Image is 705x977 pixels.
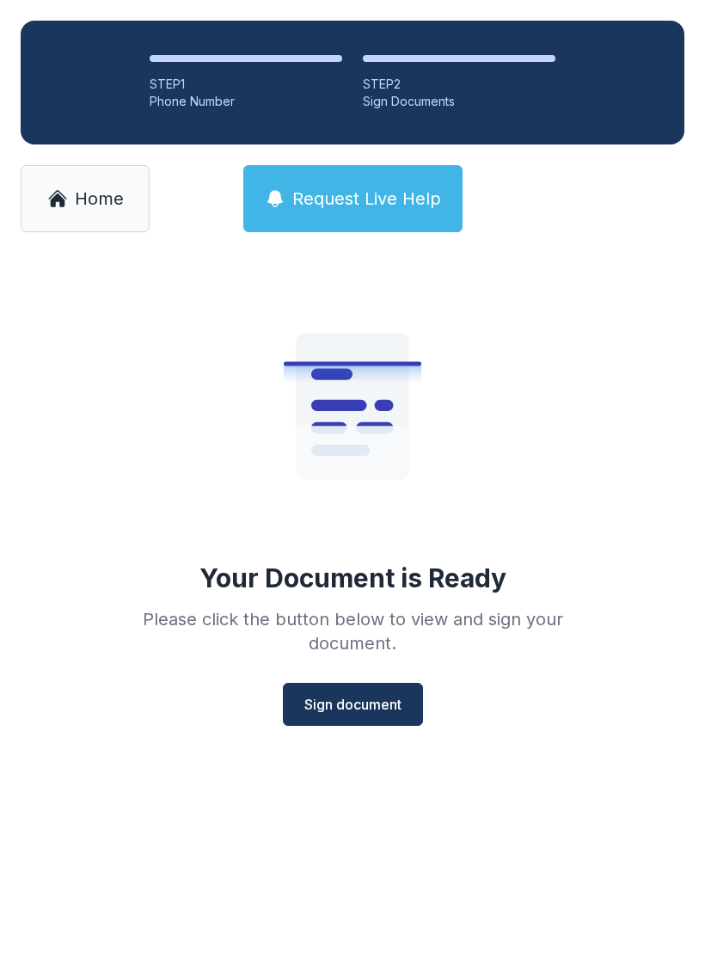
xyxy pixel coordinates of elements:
div: Your Document is Ready [199,562,506,593]
span: Request Live Help [292,187,441,211]
div: Phone Number [150,93,342,110]
div: STEP 1 [150,76,342,93]
div: STEP 2 [363,76,555,93]
span: Home [75,187,124,211]
div: Please click the button below to view and sign your document. [105,607,600,655]
span: Sign document [304,694,402,715]
div: Sign Documents [363,93,555,110]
